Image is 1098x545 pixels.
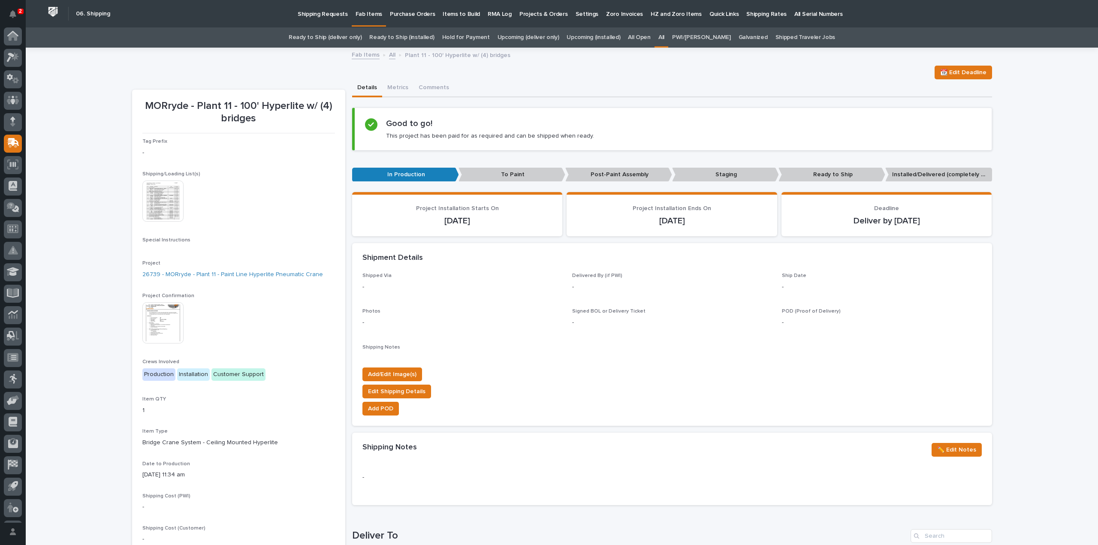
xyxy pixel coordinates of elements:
button: 📆 Edit Deadline [935,66,992,79]
p: - [142,535,335,544]
span: Project Installation Ends On [633,205,711,211]
span: Item QTY [142,397,166,402]
p: 1 [142,406,335,415]
span: Add POD [368,403,393,414]
div: Installation [177,368,210,381]
span: Project Confirmation [142,293,194,298]
div: Notifications2 [11,10,22,24]
p: [DATE] [577,216,767,226]
span: Edit Shipping Details [368,386,425,397]
p: - [782,318,981,327]
span: Add/Edit Image(s) [368,369,416,379]
span: Delivered By (if PWI) [572,273,622,278]
h1: Deliver To [352,530,907,542]
span: Shipping Cost (PWI) [142,494,190,499]
span: POD (Proof of Delivery) [782,309,841,314]
p: Installed/Delivered (completely done) [885,168,992,182]
span: Date to Production [142,461,190,467]
p: Ready to Ship [778,168,885,182]
a: 26739 - MORryde - Plant 11 - Paint Line Hyperlite Pneumatic Crane [142,270,323,279]
div: Customer Support [211,368,265,381]
a: Galvanized [739,27,768,48]
button: Add/Edit Image(s) [362,367,422,381]
a: All [389,49,395,59]
span: Project Installation Starts On [416,205,499,211]
button: Add POD [362,402,399,416]
p: In Production [352,168,459,182]
span: Photos [362,309,380,314]
h2: Good to go! [386,118,432,129]
p: - [362,318,562,327]
p: - [782,283,981,292]
span: Shipped Via [362,273,392,278]
span: Deadline [874,205,899,211]
a: PWI/[PERSON_NAME] [672,27,731,48]
a: All [658,27,664,48]
p: Deliver by [DATE] [792,216,982,226]
p: Plant 11 - 100' Hyperlite w/ (4) bridges [405,50,510,59]
a: Fab Items [352,49,380,59]
input: Search [911,529,992,543]
p: MORryde - Plant 11 - 100' Hyperlite w/ (4) bridges [142,100,335,125]
p: - [142,148,335,157]
span: Shipping Notes [362,345,400,350]
div: Production [142,368,175,381]
span: Shipping Cost (Customer) [142,526,205,531]
p: - [362,473,562,482]
span: Signed BOL or Delivery Ticket [572,309,646,314]
p: Staging [672,168,779,182]
p: - [572,283,772,292]
p: - [142,503,335,512]
p: - [572,318,772,327]
h2: Shipment Details [362,253,423,263]
p: - [362,283,562,292]
p: [DATE] [362,216,552,226]
p: Bridge Crane System - Ceiling Mounted Hyperlite [142,438,335,447]
button: Details [352,79,382,97]
p: This project has been paid for as required and can be shipped when ready. [386,132,594,140]
button: Comments [413,79,454,97]
button: Metrics [382,79,413,97]
h2: Shipping Notes [362,443,417,452]
span: Tag Prefix [142,139,167,144]
img: Workspace Logo [45,4,61,20]
a: Ready to Ship (installed) [369,27,434,48]
a: Ready to Ship (deliver only) [289,27,362,48]
a: Hold for Payment [442,27,490,48]
span: Special Instructions [142,238,190,243]
span: Project [142,261,160,266]
span: Crews Involved [142,359,179,364]
p: Post-Paint Assembly [565,168,672,182]
span: ✏️ Edit Notes [937,445,976,455]
a: Shipped Traveler Jobs [775,27,836,48]
p: To Paint [459,168,565,182]
button: Notifications [4,5,22,23]
span: Ship Date [782,273,806,278]
button: ✏️ Edit Notes [932,443,982,457]
button: Edit Shipping Details [362,385,431,398]
p: [DATE] 11:34 am [142,470,335,479]
p: 2 [19,8,22,14]
a: Upcoming (deliver only) [498,27,559,48]
h2: 06. Shipping [76,10,110,18]
a: All Open [628,27,651,48]
span: 📆 Edit Deadline [940,67,986,78]
span: Item Type [142,429,168,434]
a: Upcoming (installed) [567,27,620,48]
span: Shipping/Loading List(s) [142,172,200,177]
